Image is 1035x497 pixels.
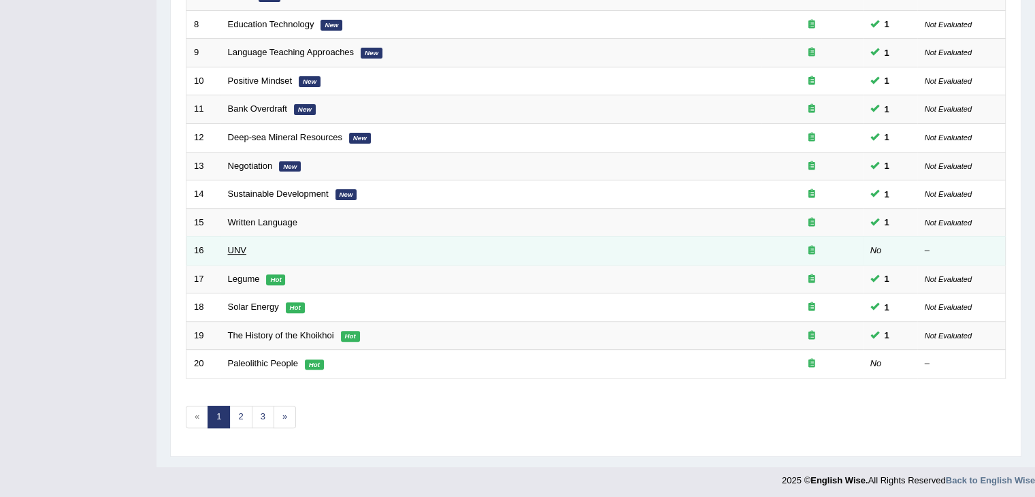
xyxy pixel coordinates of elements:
[925,48,972,57] small: Not Evaluated
[879,159,895,173] span: You can still take this question
[228,76,293,86] a: Positive Mindset
[925,303,972,311] small: Not Evaluated
[228,302,279,312] a: Solar Energy
[879,102,895,116] span: You can still take this question
[925,190,972,198] small: Not Evaluated
[228,274,260,284] a: Legume
[286,302,305,313] em: Hot
[335,189,357,200] em: New
[768,330,855,342] div: Exam occurring question
[299,76,321,87] em: New
[870,358,882,368] em: No
[186,321,220,350] td: 19
[879,74,895,88] span: You can still take this question
[925,332,972,340] small: Not Evaluated
[228,19,314,29] a: Education Technology
[341,331,360,342] em: Hot
[768,18,855,31] div: Exam occurring question
[946,475,1035,485] a: Back to English Wise
[879,215,895,229] span: You can still take this question
[186,95,220,124] td: 11
[279,161,301,172] em: New
[879,130,895,144] span: You can still take this question
[768,160,855,173] div: Exam occurring question
[266,274,285,285] em: Hot
[870,245,882,255] em: No
[186,350,220,379] td: 20
[879,272,895,286] span: You can still take this question
[925,20,972,29] small: Not Evaluated
[186,123,220,152] td: 12
[186,265,220,293] td: 17
[768,217,855,229] div: Exam occurring question
[228,330,334,340] a: The History of the Khoikhoi
[925,275,972,283] small: Not Evaluated
[925,105,972,113] small: Not Evaluated
[228,47,355,57] a: Language Teaching Approaches
[186,152,220,180] td: 13
[768,301,855,314] div: Exam occurring question
[186,67,220,95] td: 10
[186,180,220,209] td: 14
[782,467,1035,487] div: 2025 © All Rights Reserved
[768,244,855,257] div: Exam occurring question
[925,133,972,142] small: Not Evaluated
[768,357,855,370] div: Exam occurring question
[294,104,316,115] em: New
[186,10,220,39] td: 8
[321,20,342,31] em: New
[879,17,895,31] span: You can still take this question
[349,133,371,144] em: New
[186,293,220,322] td: 18
[879,187,895,202] span: You can still take this question
[879,46,895,60] span: You can still take this question
[305,359,324,370] em: Hot
[274,406,296,428] a: »
[228,358,298,368] a: Paleolithic People
[186,406,208,428] span: «
[768,75,855,88] div: Exam occurring question
[925,77,972,85] small: Not Evaluated
[228,132,342,142] a: Deep-sea Mineral Resources
[186,39,220,67] td: 9
[925,162,972,170] small: Not Evaluated
[768,103,855,116] div: Exam occurring question
[228,217,297,227] a: Written Language
[810,475,868,485] strong: English Wise.
[768,273,855,286] div: Exam occurring question
[228,103,287,114] a: Bank Overdraft
[925,244,998,257] div: –
[768,188,855,201] div: Exam occurring question
[186,208,220,237] td: 15
[186,237,220,266] td: 16
[228,245,246,255] a: UNV
[208,406,230,428] a: 1
[228,161,273,171] a: Negotiation
[879,328,895,342] span: You can still take this question
[228,189,329,199] a: Sustainable Development
[925,219,972,227] small: Not Evaluated
[768,131,855,144] div: Exam occurring question
[229,406,252,428] a: 2
[879,300,895,315] span: You can still take this question
[925,357,998,370] div: –
[768,46,855,59] div: Exam occurring question
[361,48,382,59] em: New
[252,406,274,428] a: 3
